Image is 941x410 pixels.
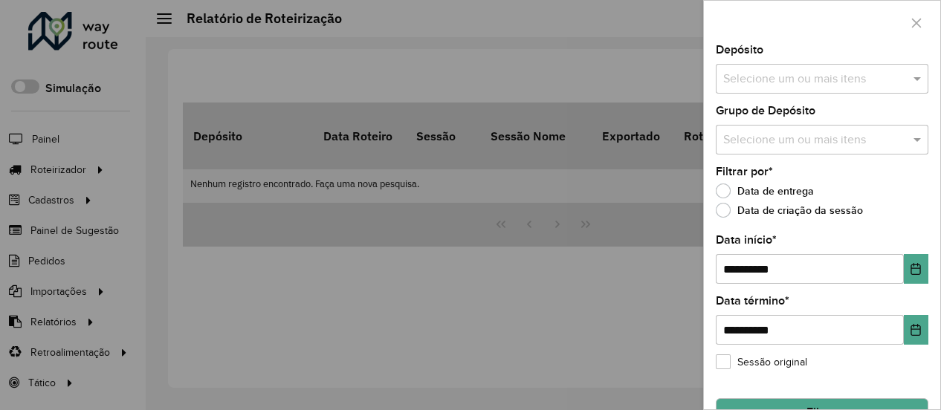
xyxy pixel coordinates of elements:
[716,231,777,249] label: Data início
[904,315,928,345] button: Choose Date
[716,354,807,370] label: Sessão original
[904,254,928,284] button: Choose Date
[716,102,815,120] label: Grupo de Depósito
[716,41,763,59] label: Depósito
[716,183,814,198] label: Data de entrega
[716,203,863,218] label: Data de criação da sessão
[716,292,789,310] label: Data término
[716,163,773,180] label: Filtrar por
